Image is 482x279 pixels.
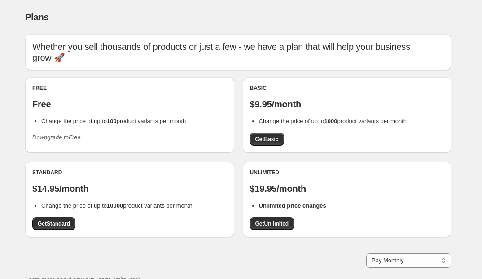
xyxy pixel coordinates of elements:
span: Plans [25,12,48,22]
b: 10000 [107,202,123,209]
span: Change the price of up to product variants per month [259,118,407,124]
span: Get Standard [38,220,70,227]
span: Get Unlimited [255,220,289,227]
p: $14.95/month [32,183,227,194]
span: Change the price of up to product variants per month [41,118,186,124]
p: Whether you sell thousands of products or just a few - we have a plan that will help your busines... [32,41,444,63]
div: Standard [32,169,227,176]
a: GetStandard [32,217,75,230]
div: Unlimited [250,169,445,176]
b: Unlimited price changes [259,202,326,209]
a: GetUnlimited [250,217,294,230]
b: 100 [107,118,117,124]
button: Downgrade toFree [27,130,86,145]
div: Free [32,84,227,92]
span: Change the price of up to product variants per month [41,202,193,209]
p: Free [32,99,227,110]
p: $19.95/month [250,183,445,194]
a: GetBasic [250,133,284,146]
b: 1000 [324,118,337,124]
div: Basic [250,84,445,92]
p: $9.95/month [250,99,445,110]
span: Get Basic [255,136,279,143]
i: Downgrade to Free [32,134,81,141]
